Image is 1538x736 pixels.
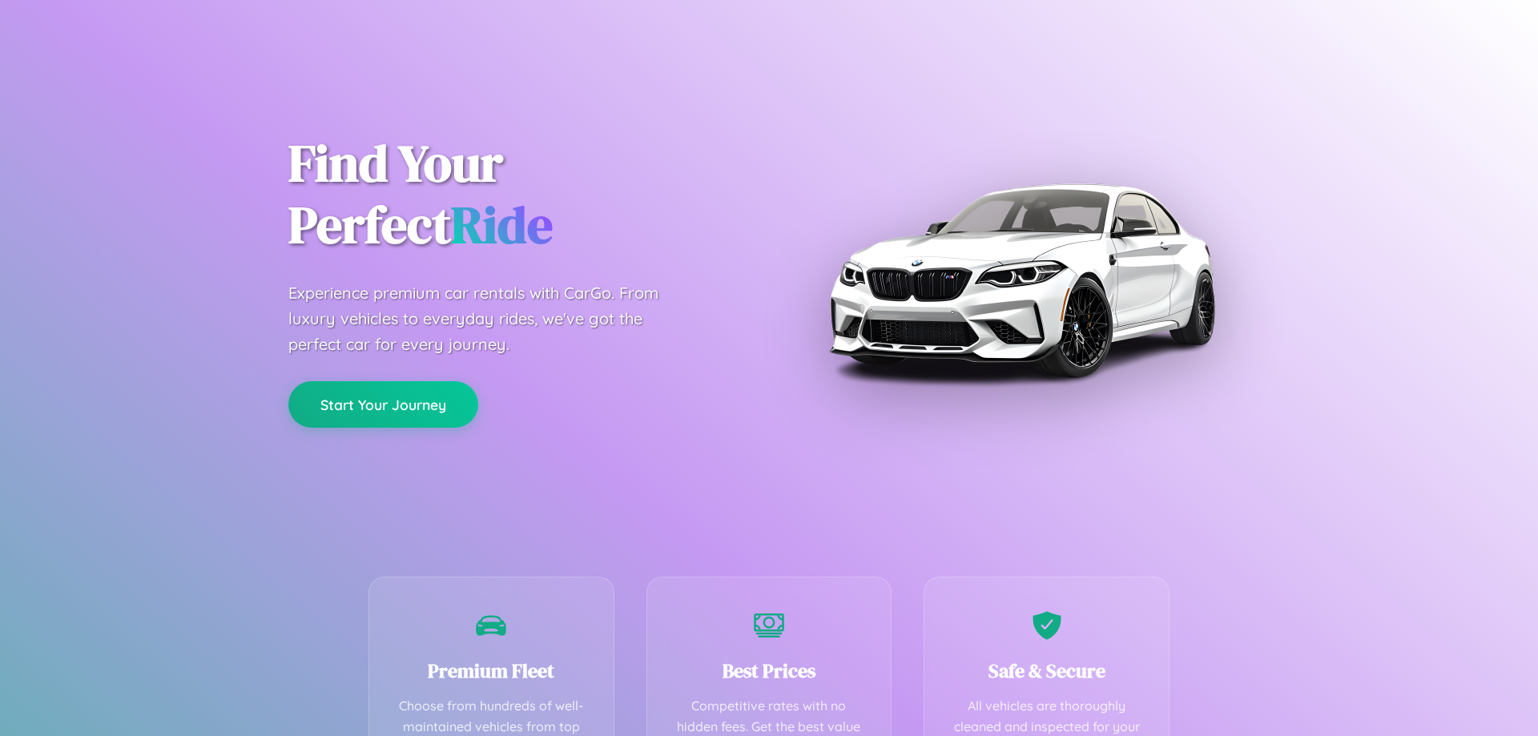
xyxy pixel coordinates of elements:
[671,658,868,684] h3: Best Prices
[288,133,745,256] h1: Find Your Perfect
[393,658,590,684] h3: Premium Fleet
[288,280,689,357] p: Experience premium car rentals with CarGo. From luxury vehicles to everyday rides, we've got the ...
[451,190,553,259] span: Ride
[288,381,478,428] button: Start Your Journey
[821,80,1222,481] img: Premium BMW car rental vehicle
[948,658,1145,684] h3: Safe & Secure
